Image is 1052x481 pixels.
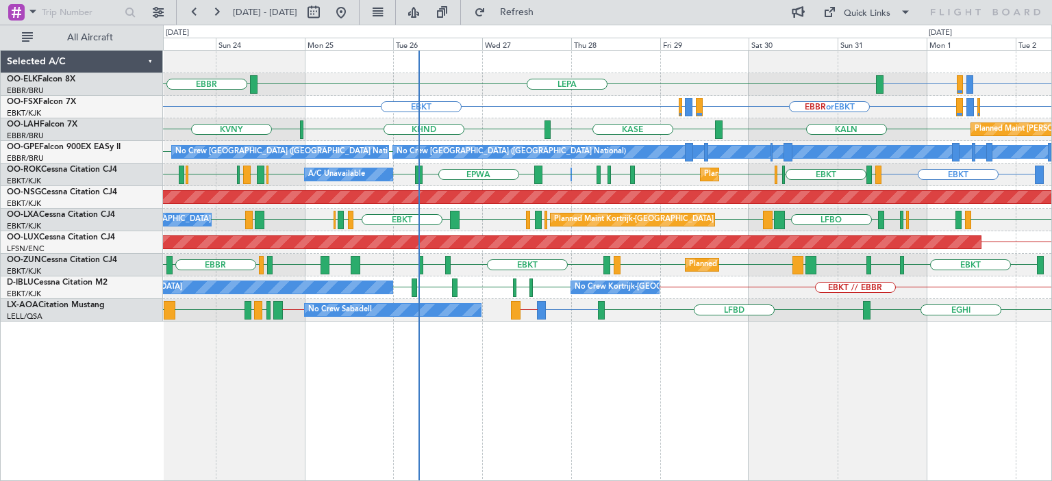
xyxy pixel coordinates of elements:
div: No Crew [GEOGRAPHIC_DATA] ([GEOGRAPHIC_DATA] National) [175,142,405,162]
div: Tue 26 [393,38,482,50]
a: OO-LAHFalcon 7X [7,120,77,129]
div: Planned Maint Kortrijk-[GEOGRAPHIC_DATA] [689,255,849,275]
a: EBKT/KJK [7,221,41,231]
div: Fri 29 [660,38,749,50]
a: LELL/QSA [7,311,42,322]
div: Sat 30 [749,38,838,50]
a: OO-LXACessna Citation CJ4 [7,211,115,219]
span: OO-ROK [7,166,41,174]
span: OO-LXA [7,211,39,219]
div: Planned Maint Kortrijk-[GEOGRAPHIC_DATA] [704,164,864,185]
div: Quick Links [844,7,890,21]
div: [DATE] [929,27,952,39]
button: All Aircraft [15,27,149,49]
span: OO-ELK [7,75,38,83]
a: LX-AOACitation Mustang [7,301,105,309]
div: Wed 27 [482,38,571,50]
a: OO-NSGCessna Citation CJ4 [7,188,117,196]
a: EBBR/BRU [7,131,44,141]
a: OO-GPEFalcon 900EX EASy II [7,143,121,151]
span: OO-GPE [7,143,39,151]
a: EBBR/BRU [7,153,44,164]
div: No Crew Kortrijk-[GEOGRAPHIC_DATA] [575,277,716,298]
a: LFSN/ENC [7,244,45,254]
a: EBKT/KJK [7,289,41,299]
span: OO-ZUN [7,256,41,264]
span: Refresh [488,8,546,17]
span: OO-LUX [7,233,39,242]
div: Sun 31 [838,38,927,50]
a: EBBR/BRU [7,86,44,96]
div: No Crew [GEOGRAPHIC_DATA] ([GEOGRAPHIC_DATA] National) [397,142,626,162]
div: A/C Unavailable [308,164,365,185]
button: Quick Links [816,1,918,23]
div: No Crew Sabadell [308,300,372,320]
div: Mon 1 [927,38,1016,50]
a: EBKT/KJK [7,176,41,186]
a: D-IBLUCessna Citation M2 [7,278,108,287]
a: EBKT/KJK [7,108,41,118]
div: [DATE] [166,27,189,39]
div: Sat 23 [127,38,216,50]
div: Thu 28 [571,38,660,50]
button: Refresh [468,1,550,23]
a: OO-ZUNCessna Citation CJ4 [7,256,117,264]
span: D-IBLU [7,278,34,287]
input: Trip Number [42,2,121,23]
span: All Aircraft [36,33,145,42]
span: LX-AOA [7,301,38,309]
span: OO-NSG [7,188,41,196]
a: OO-FSXFalcon 7X [7,98,76,106]
a: EBKT/KJK [7,266,41,276]
a: OO-ELKFalcon 8X [7,75,75,83]
a: EBKT/KJK [7,198,41,209]
span: [DATE] - [DATE] [233,6,297,18]
div: Mon 25 [305,38,394,50]
a: OO-ROKCessna Citation CJ4 [7,166,117,174]
div: Sun 24 [216,38,305,50]
span: OO-FSX [7,98,38,106]
div: Planned Maint Kortrijk-[GEOGRAPHIC_DATA] [554,209,714,230]
a: OO-LUXCessna Citation CJ4 [7,233,115,242]
span: OO-LAH [7,120,40,129]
